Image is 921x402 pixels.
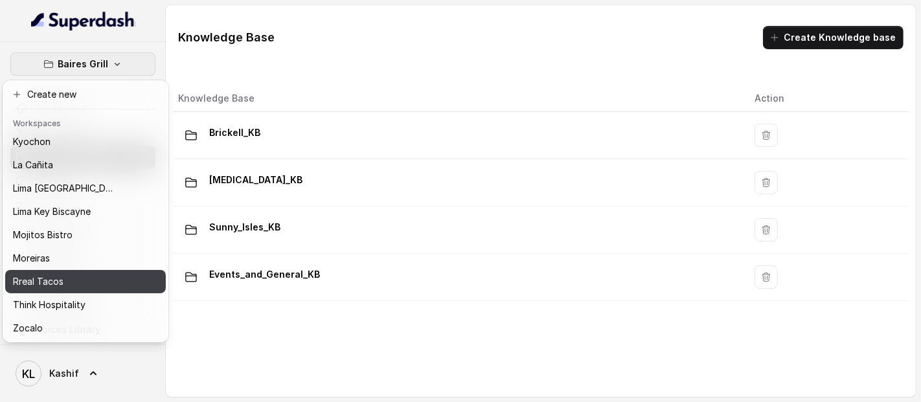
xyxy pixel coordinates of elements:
[10,52,155,76] button: Baires Grill
[13,227,73,243] p: Mojitos Bistro
[13,181,117,196] p: Lima [GEOGRAPHIC_DATA]
[13,297,85,313] p: Think Hospitality
[13,134,51,150] p: Kyochon
[13,251,50,266] p: Moreiras
[13,274,63,289] p: Rreal Tacos
[5,83,166,106] button: Create new
[13,157,53,173] p: La Cañita
[5,112,166,133] header: Workspaces
[3,80,168,342] div: Baires Grill
[13,204,91,219] p: Lima Key Biscayne
[58,56,108,72] p: Baires Grill
[13,320,43,336] p: Zocalo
